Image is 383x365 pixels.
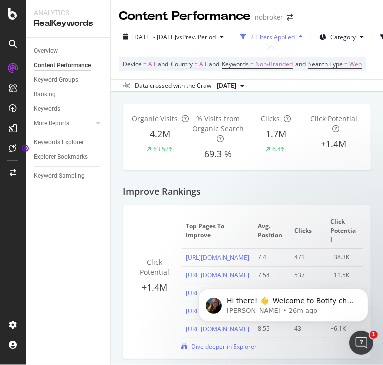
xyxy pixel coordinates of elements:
[34,89,103,100] a: Ranking
[186,253,249,262] a: [URL][DOMAIN_NAME]
[171,60,193,68] span: Country
[34,18,102,29] div: RealKeywords
[34,46,103,56] a: Overview
[370,331,378,339] span: 1
[34,46,58,56] div: Overview
[34,89,56,100] div: Ranking
[34,137,84,148] div: Keywords Explorer
[294,253,320,262] div: 471
[255,12,283,22] div: nobroker
[272,145,286,153] div: 6.4%
[295,60,306,68] span: and
[236,29,307,45] button: 2 Filters Applied
[255,57,293,71] span: Non-Branded
[34,118,93,129] a: More Reports
[34,152,88,162] div: Explorer Bookmarks
[199,57,206,71] span: All
[204,148,232,160] span: 69.3 %
[261,114,280,123] span: Clicks
[294,226,320,235] span: Clicks
[192,114,244,133] span: % Visits from Organic Search
[209,60,219,68] span: and
[132,33,176,41] span: [DATE] - [DATE]
[123,187,201,197] h2: Improve Rankings
[310,114,357,123] span: Click Potential
[258,222,284,240] span: Avg. Position
[250,60,254,68] span: =
[330,33,356,41] span: Category
[217,81,236,90] span: 2025 Jul. 7th
[123,60,142,68] span: Device
[132,114,178,123] span: Organic Visits
[331,253,356,262] div: +38.3K
[119,8,251,25] div: Content Performance
[34,118,69,129] div: More Reports
[34,137,103,148] a: Keywords Explorer
[148,57,155,71] span: All
[34,171,103,181] a: Keyword Sampling
[308,60,343,68] span: Search Type
[158,60,168,68] span: and
[34,8,102,18] div: Analytics
[142,281,167,293] span: +1.4M
[34,152,103,162] a: Explorer Bookmarks
[119,29,228,45] button: [DATE] - [DATE]vsPrev. Period
[186,222,248,240] span: Top pages to improve
[222,60,249,68] span: Keywords
[150,128,170,140] span: 4.2M
[21,144,30,153] div: Tooltip anchor
[140,257,169,277] span: Click Potential
[34,104,60,114] div: Keywords
[315,29,368,45] button: Category
[266,128,286,140] span: 1.7M
[34,75,103,85] a: Keyword Groups
[331,217,357,244] span: Click Potential
[258,253,284,262] div: 7.4
[349,57,362,71] span: Web
[153,145,174,153] div: 63.52%
[287,14,293,21] div: arrow-right-arrow-left
[143,60,147,68] span: =
[34,75,78,85] div: Keyword Groups
[344,60,348,68] span: =
[34,60,103,71] a: Content Performance
[321,138,347,150] span: +1.4M
[192,342,257,351] span: Dive deeper in Explorer
[213,80,248,92] button: [DATE]
[34,171,85,181] div: Keyword Sampling
[194,60,198,68] span: =
[176,33,216,41] span: vs Prev. Period
[34,104,103,114] a: Keywords
[135,81,213,90] div: Data crossed with the Crawl
[183,268,383,338] iframe: Intercom notifications message
[250,33,295,41] div: 2 Filters Applied
[34,60,91,71] div: Content Performance
[349,331,373,355] iframe: Intercom live chat
[182,342,257,351] a: Dive deeper in Explorer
